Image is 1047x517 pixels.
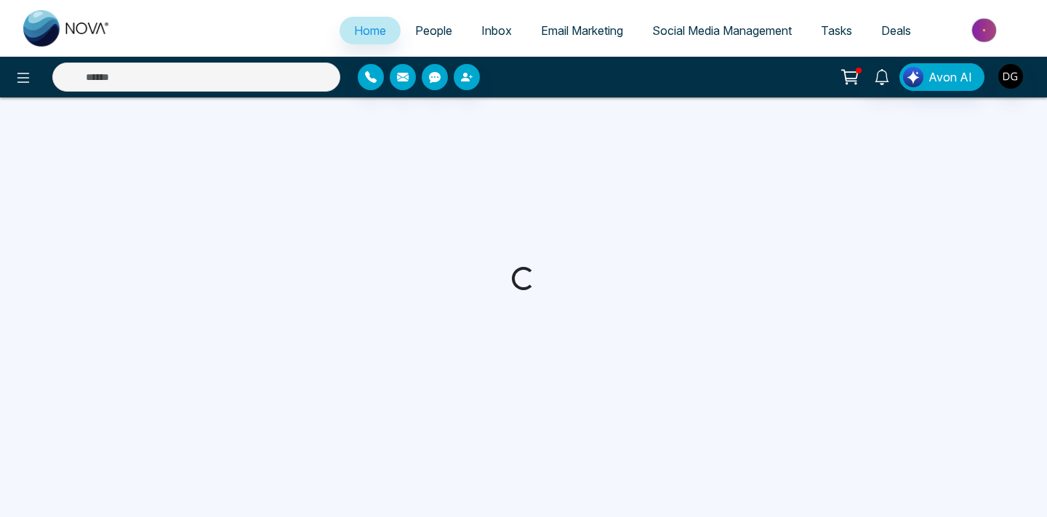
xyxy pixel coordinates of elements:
a: Home [340,17,401,44]
span: Tasks [821,23,852,38]
span: Avon AI [928,68,972,86]
span: People [415,23,452,38]
span: Email Marketing [541,23,623,38]
img: Lead Flow [903,67,923,87]
a: Email Marketing [526,17,638,44]
a: Tasks [806,17,867,44]
img: User Avatar [998,64,1023,89]
span: Inbox [481,23,512,38]
img: Market-place.gif [933,14,1038,47]
a: Deals [867,17,926,44]
img: Nova CRM Logo [23,10,111,47]
span: Social Media Management [652,23,792,38]
a: Inbox [467,17,526,44]
span: Home [354,23,386,38]
a: Social Media Management [638,17,806,44]
a: People [401,17,467,44]
button: Avon AI [899,63,984,91]
span: Deals [881,23,911,38]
